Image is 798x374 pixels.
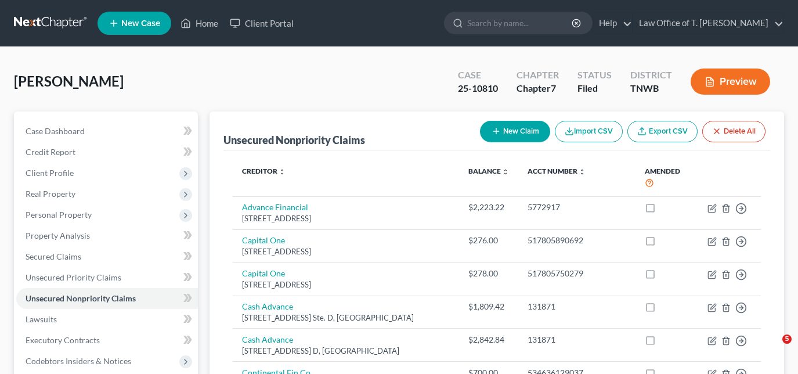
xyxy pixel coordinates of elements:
[26,168,74,178] span: Client Profile
[242,235,285,245] a: Capital One
[593,13,632,34] a: Help
[242,167,286,175] a: Creditor unfold_more
[517,69,559,82] div: Chapter
[782,335,792,344] span: 5
[517,82,559,95] div: Chapter
[528,235,626,246] div: 517805890692
[528,301,626,312] div: 131871
[635,160,698,196] th: Amended
[26,231,90,240] span: Property Analysis
[577,82,612,95] div: Filed
[175,13,224,34] a: Home
[458,69,498,82] div: Case
[26,189,75,199] span: Real Property
[26,251,81,261] span: Secured Claims
[468,167,509,175] a: Balance unfold_more
[468,268,509,279] div: $278.00
[16,225,198,246] a: Property Analysis
[627,121,698,142] a: Export CSV
[16,288,198,309] a: Unsecured Nonpriority Claims
[555,121,623,142] button: Import CSV
[16,267,198,288] a: Unsecured Priority Claims
[26,272,121,282] span: Unsecured Priority Claims
[224,13,299,34] a: Client Portal
[121,19,160,28] span: New Case
[759,335,786,362] iframe: Intercom live chat
[633,13,783,34] a: Law Office of T. [PERSON_NAME]
[577,69,612,82] div: Status
[702,121,765,142] button: Delete All
[16,142,198,163] a: Credit Report
[630,69,672,82] div: District
[26,293,136,303] span: Unsecured Nonpriority Claims
[223,133,365,147] div: Unsecured Nonpriority Claims
[14,73,124,89] span: [PERSON_NAME]
[467,12,573,34] input: Search by name...
[528,167,586,175] a: Acct Number unfold_more
[468,235,509,246] div: $276.00
[242,335,293,344] a: Cash Advance
[551,82,556,93] span: 7
[26,126,85,136] span: Case Dashboard
[528,334,626,346] div: 131871
[691,69,770,95] button: Preview
[528,202,626,213] div: 5772917
[26,356,131,366] span: Codebtors Insiders & Notices
[242,268,285,278] a: Capital One
[468,202,509,213] div: $2,223.22
[242,246,450,257] div: [STREET_ADDRESS]
[16,121,198,142] a: Case Dashboard
[480,121,550,142] button: New Claim
[26,314,57,324] span: Lawsuits
[26,147,75,157] span: Credit Report
[242,312,450,323] div: [STREET_ADDRESS] Ste. D, [GEOGRAPHIC_DATA]
[242,301,293,311] a: Cash Advance
[279,168,286,175] i: unfold_more
[242,346,450,357] div: [STREET_ADDRESS] D, [GEOGRAPHIC_DATA]
[458,82,498,95] div: 25-10810
[16,246,198,267] a: Secured Claims
[242,213,450,224] div: [STREET_ADDRESS]
[579,168,586,175] i: unfold_more
[16,330,198,351] a: Executory Contracts
[16,309,198,330] a: Lawsuits
[242,202,308,212] a: Advance Financial
[26,335,100,345] span: Executory Contracts
[26,210,92,220] span: Personal Property
[630,82,672,95] div: TNWB
[242,279,450,290] div: [STREET_ADDRESS]
[468,334,509,346] div: $2,842.84
[502,168,509,175] i: unfold_more
[528,268,626,279] div: 517805750279
[468,301,509,312] div: $1,809.42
